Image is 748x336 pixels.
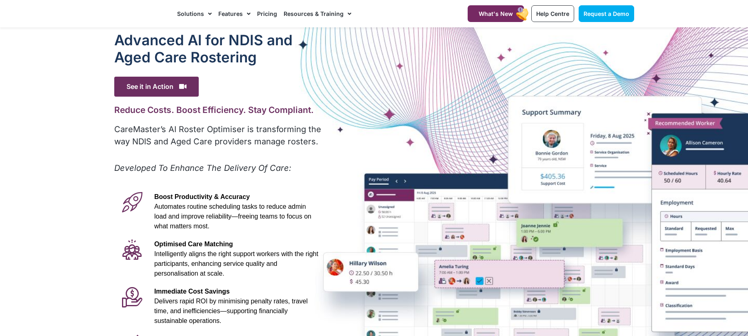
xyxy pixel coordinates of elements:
img: CareMaster Logo [114,8,169,20]
em: Developed To Enhance The Delivery Of Care: [114,163,291,173]
a: What's New [468,5,524,22]
a: Help Centre [531,5,574,22]
span: Automates routine scheduling tasks to reduce admin load and improve reliability—freeing teams to ... [154,203,311,230]
h2: Reduce Costs. Boost Efficiency. Stay Compliant. [114,105,323,115]
span: Help Centre [536,10,569,17]
span: Immediate Cost Savings [154,288,230,295]
span: Intelligently aligns the right support workers with the right participants, enhancing service qua... [154,250,318,277]
a: Request a Demo [579,5,634,22]
p: CareMaster’s AI Roster Optimiser is transforming the way NDIS and Aged Care providers manage rost... [114,123,323,148]
span: See it in Action [114,77,199,97]
span: What's New [479,10,513,17]
h1: Advanced Al for NDIS and Aged Care Rostering [114,31,323,66]
span: Optimised Care Matching [154,241,233,248]
span: Delivers rapid ROI by minimising penalty rates, travel time, and inefficiencies—supporting financ... [154,298,308,324]
span: Request a Demo [584,10,629,17]
span: Boost Productivity & Accuracy [154,193,250,200]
